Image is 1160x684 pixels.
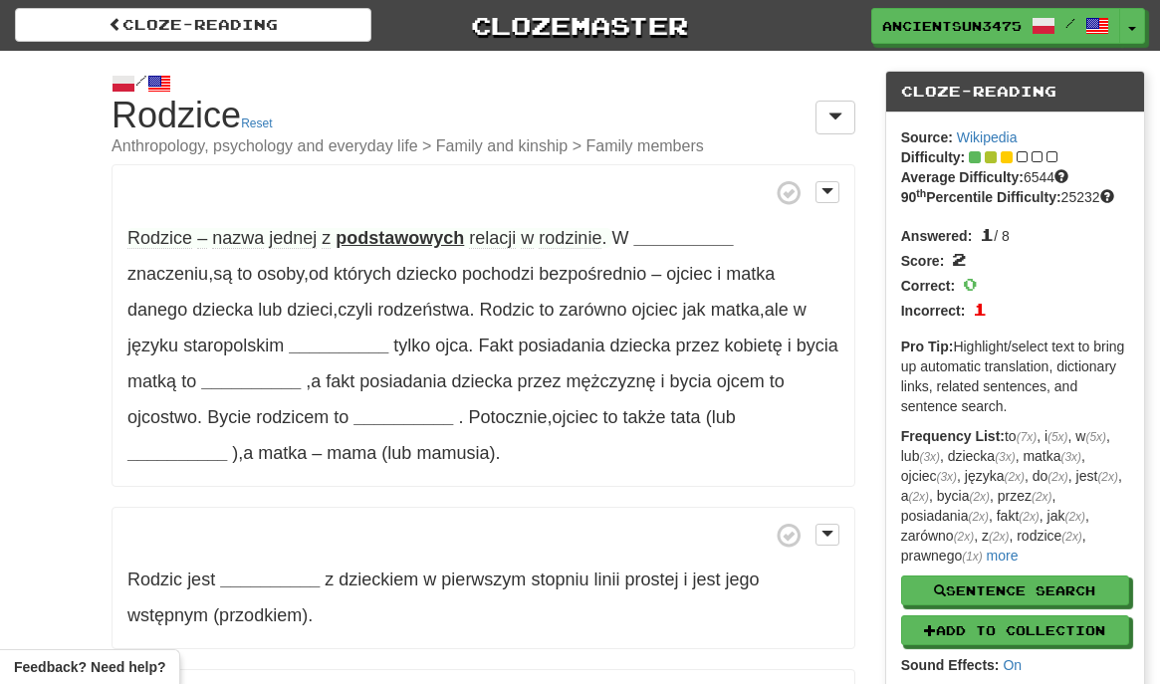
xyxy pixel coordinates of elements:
[339,570,418,589] span: dzieckiem
[241,116,272,130] a: Reset
[1064,510,1084,524] em: (2x)
[192,300,253,320] span: dziecka
[396,264,457,284] span: dziecko
[666,264,712,284] span: ojciec
[187,570,215,589] span: jest
[901,253,945,269] strong: Score:
[995,450,1015,464] em: (3x)
[212,228,264,249] span: nazwa
[560,300,627,320] span: zarówno
[901,337,1129,416] p: Highlight/select text to bring up automatic translation, dictionary links, related sentences, and...
[901,222,1129,247] div: / 8
[468,407,735,427] span: ,
[980,223,994,245] span: 1
[671,407,701,427] span: tata
[127,443,227,463] strong: __________
[336,228,464,248] strong: podstawowych
[207,407,251,427] span: Bycie
[462,264,534,284] span: pochodzi
[1032,490,1051,504] em: (2x)
[127,228,192,249] span: Rodzice
[725,336,783,355] span: kobietę
[213,605,308,625] span: (przodkiem)
[593,570,619,589] span: linii
[909,490,929,504] em: (2x)
[232,443,238,463] span: )
[901,167,1129,187] div: 6544
[1065,16,1075,30] span: /
[311,371,321,391] span: a
[213,264,232,284] span: są
[256,407,329,427] span: rodzicem
[916,187,926,199] sup: th
[220,570,320,589] strong: __________
[901,189,1061,205] strong: 90 Percentile Difficulty:
[1017,430,1037,444] em: (7x)
[684,570,688,589] span: i
[14,657,165,677] span: Open feedback widget
[788,336,792,355] span: i
[794,300,807,320] span: w
[15,8,371,42] a: Cloze-Reading
[531,570,588,589] span: stopniu
[962,550,982,564] em: (1x)
[882,17,1022,35] span: AncientSun3475
[423,570,436,589] span: w
[765,300,789,320] span: ale
[127,264,208,284] span: znaczeniu
[112,96,855,155] h1: Rodzice
[954,530,974,544] em: (2x)
[243,443,253,463] span: a
[127,371,176,391] span: matką
[901,575,1129,605] button: Sentence Search
[181,371,196,391] span: to
[416,443,495,463] span: mamusia)
[1061,530,1081,544] em: (2x)
[670,371,712,391] span: bycia
[1061,450,1081,464] em: (3x)
[232,443,500,463] span: , .
[334,264,391,284] span: których
[937,470,957,484] em: (3x)
[309,264,329,284] span: od
[632,300,678,320] span: ojciec
[886,72,1144,113] div: Cloze-Reading
[353,407,453,427] strong: __________
[726,570,760,589] span: jego
[521,228,534,249] span: w
[901,428,1005,444] strong: Frequency List:
[610,336,671,355] span: dziecka
[127,605,208,625] span: wstępnym
[901,339,954,354] strong: Pro Tip:
[901,187,1129,207] div: 25232
[401,8,758,43] a: Clozemaster
[901,278,955,294] strong: Correct:
[552,407,597,427] span: ojciec
[797,336,838,355] span: bycia
[201,371,301,391] strong: __________
[901,426,1129,566] p: to , i , w , lub , dziecka , matka , ojciec , języka , do , jest , a , bycia , przez , posiadania...
[322,228,331,249] span: z
[381,443,411,463] span: (lub
[269,228,317,249] span: jednej
[969,490,989,504] em: (2x)
[968,510,988,524] em: (2x)
[393,336,473,355] span: .
[901,129,953,145] strong: Source:
[127,570,760,625] span: .
[127,300,187,320] span: danego
[1003,657,1022,673] a: On
[112,71,855,96] div: /
[258,300,282,320] span: lub
[441,570,526,589] span: pierwszym
[693,570,721,589] span: jest
[624,570,678,589] span: prostej
[1097,470,1117,484] em: (2x)
[287,300,333,320] span: dzieci
[1047,430,1067,444] em: (5x)
[1047,470,1067,484] em: (2x)
[901,303,966,319] strong: Incorrect:
[312,443,322,463] span: –
[469,228,606,249] span: .
[952,248,966,270] span: 2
